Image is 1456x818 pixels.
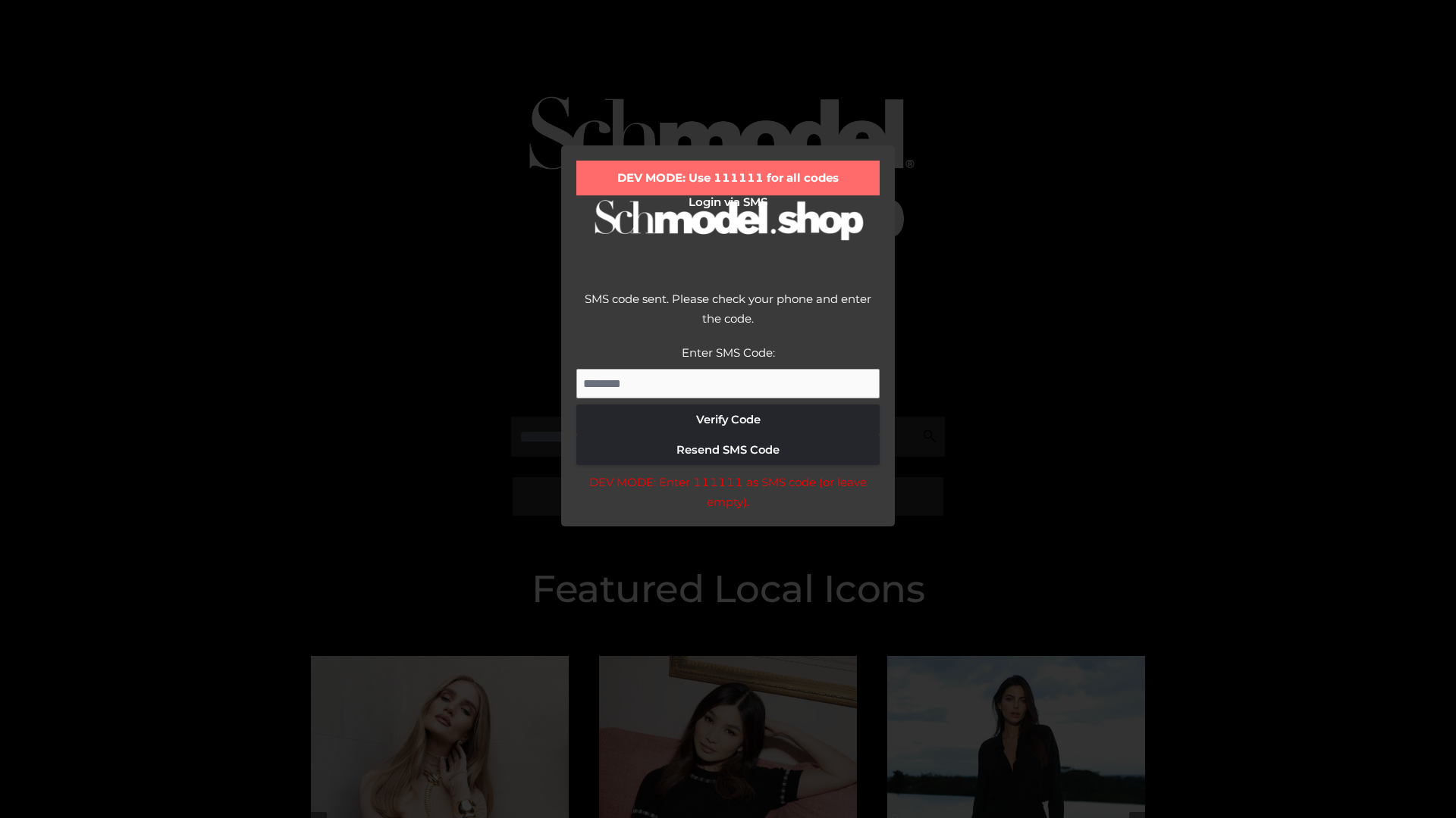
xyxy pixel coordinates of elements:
[576,435,880,465] button: Resend SMS Code
[576,404,880,435] button: Verify Code
[682,345,775,360] label: Enter SMS Code:
[576,289,880,343] div: SMS code sent. Please check your phone and enter the code.
[576,195,880,209] h2: Login via SMS
[576,161,880,195] div: DEV MODE: Use 111111 for all codes
[576,473,880,511] div: DEV MODE: Enter 111111 as SMS code (or leave empty).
